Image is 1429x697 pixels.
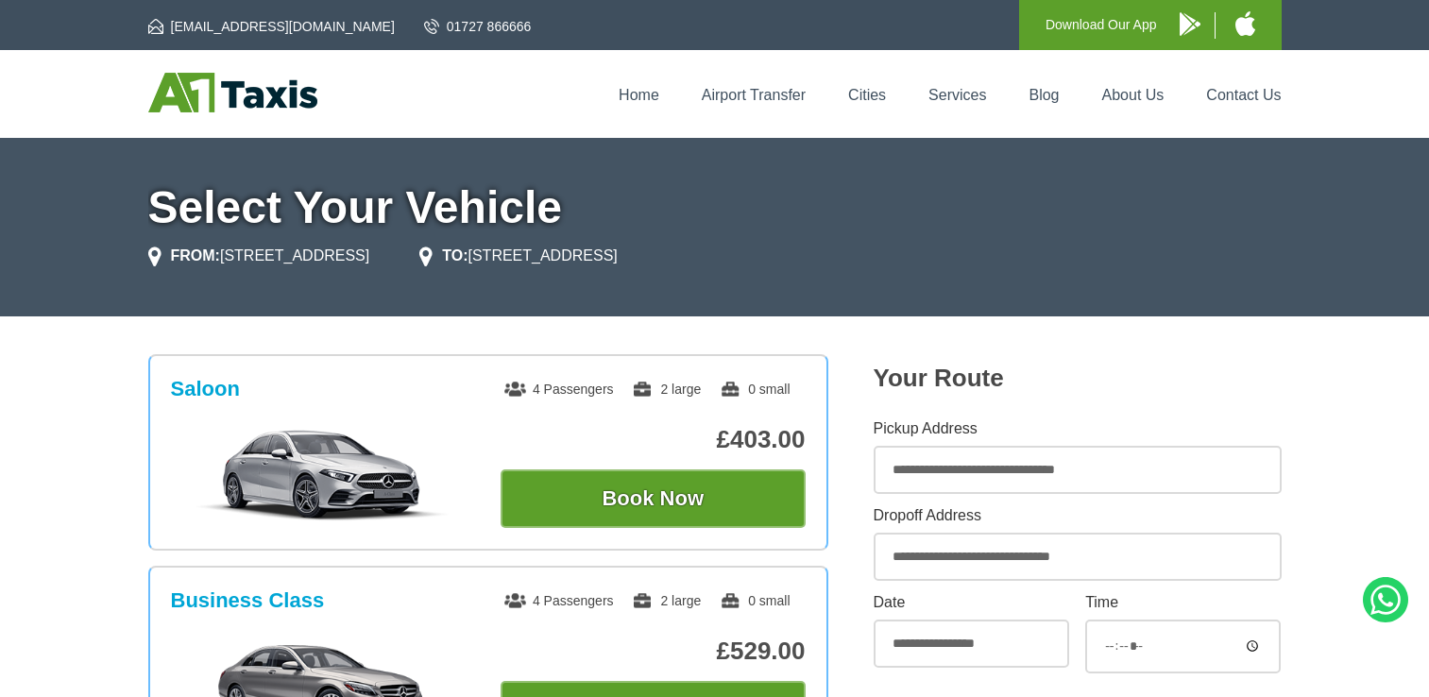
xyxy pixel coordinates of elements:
h2: Your Route [874,364,1282,393]
span: 2 large [632,382,701,397]
a: Services [928,87,986,103]
strong: FROM: [171,247,220,263]
a: 01727 866666 [424,17,532,36]
label: Date [874,595,1069,610]
a: Airport Transfer [702,87,806,103]
span: 0 small [720,382,790,397]
a: Contact Us [1206,87,1281,103]
span: 0 small [720,593,790,608]
span: 2 large [632,593,701,608]
li: [STREET_ADDRESS] [419,245,618,267]
h3: Business Class [171,588,325,613]
img: A1 Taxis iPhone App [1235,11,1255,36]
a: About Us [1102,87,1165,103]
a: Cities [848,87,886,103]
span: 4 Passengers [504,382,614,397]
img: A1 Taxis Android App [1180,12,1200,36]
h3: Saloon [171,377,240,401]
img: Saloon [180,428,465,522]
label: Pickup Address [874,421,1282,436]
label: Time [1085,595,1281,610]
span: 4 Passengers [504,593,614,608]
a: Blog [1029,87,1059,103]
p: £529.00 [501,637,806,666]
li: [STREET_ADDRESS] [148,245,370,267]
button: Book Now [501,469,806,528]
strong: TO: [442,247,468,263]
h1: Select Your Vehicle [148,185,1282,230]
img: A1 Taxis St Albans LTD [148,73,317,112]
a: Home [619,87,659,103]
p: Download Our App [1046,13,1157,37]
a: [EMAIL_ADDRESS][DOMAIN_NAME] [148,17,395,36]
p: £403.00 [501,425,806,454]
label: Dropoff Address [874,508,1282,523]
